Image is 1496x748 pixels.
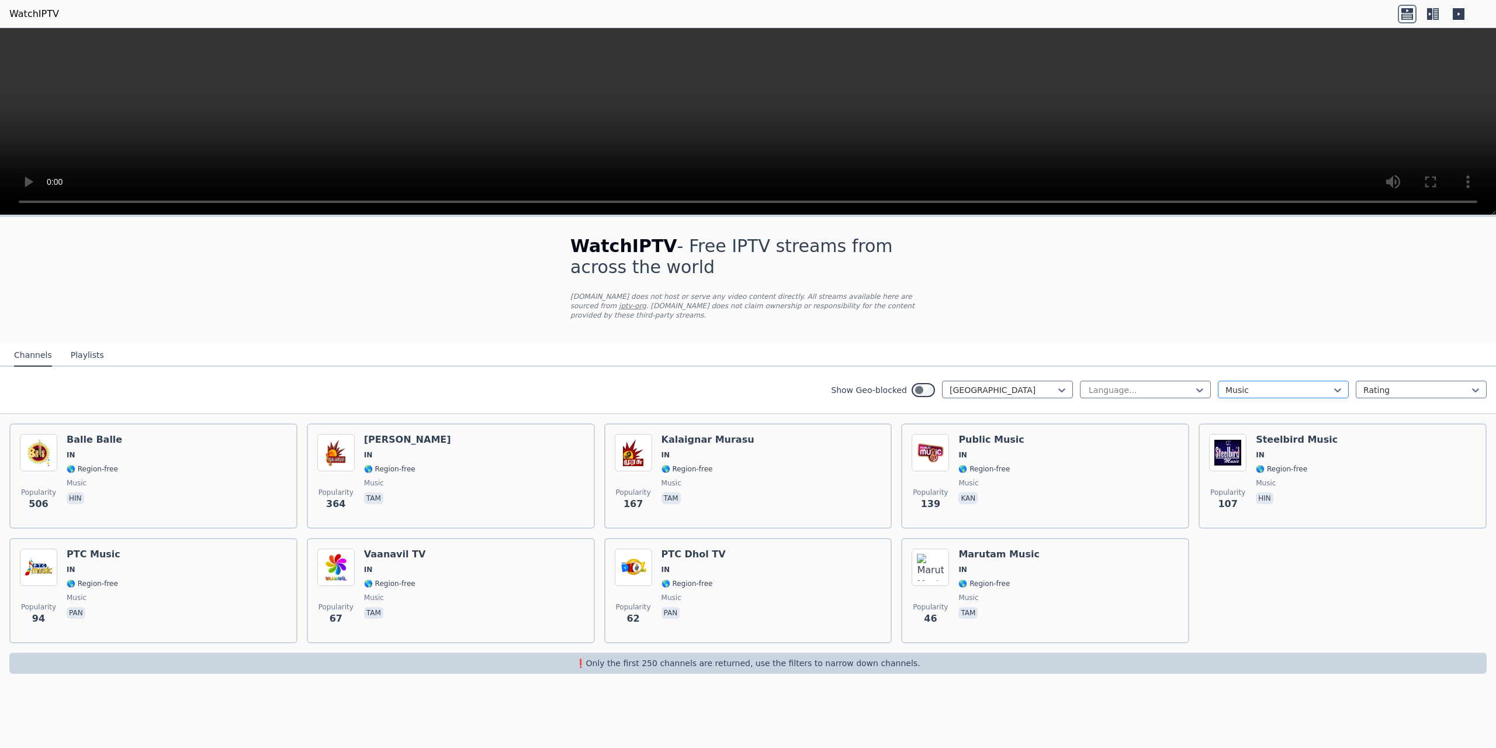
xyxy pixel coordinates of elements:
span: music [67,593,86,602]
span: Popularity [318,602,354,612]
img: Vaanavil TV [317,549,355,586]
span: WatchIPTV [570,236,677,256]
span: 🌎 Region-free [662,464,713,474]
span: 506 [29,497,48,511]
label: Show Geo-blocked [831,384,907,396]
span: Popularity [913,602,948,612]
span: 🌎 Region-free [364,579,415,588]
span: IN [67,450,75,460]
span: music [364,593,384,602]
span: Popularity [616,602,651,612]
a: WatchIPTV [9,7,59,21]
p: hin [1256,492,1273,504]
h6: Kalaignar Murasu [662,434,754,446]
img: PTC Music [20,549,57,586]
span: 167 [624,497,643,511]
p: tam [958,607,978,619]
h6: PTC Music [67,549,120,560]
span: music [1256,478,1276,488]
p: hin [67,492,84,504]
button: Channels [14,344,52,367]
span: IN [958,565,967,574]
span: IN [1256,450,1265,460]
h1: - Free IPTV streams from across the world [570,236,926,278]
span: 🌎 Region-free [67,579,118,588]
span: IN [662,450,670,460]
span: Popularity [1210,488,1245,497]
span: IN [67,565,75,574]
img: Steelbird Music [1209,434,1246,471]
span: music [662,593,681,602]
span: 🌎 Region-free [364,464,415,474]
span: 139 [921,497,940,511]
span: 46 [924,612,937,626]
p: tam [364,607,383,619]
h6: Vaanavil TV [364,549,426,560]
span: 67 [330,612,342,626]
h6: PTC Dhol TV [662,549,726,560]
span: music [67,478,86,488]
img: Marutam Music [912,549,949,586]
span: 🌎 Region-free [958,464,1010,474]
span: Popularity [913,488,948,497]
h6: Steelbird Music [1256,434,1338,446]
p: tam [662,492,681,504]
span: Popularity [318,488,354,497]
img: Kalaignar Murasu [615,434,652,471]
span: 107 [1218,497,1237,511]
img: Isai Aruvi [317,434,355,471]
span: IN [958,450,967,460]
p: tam [364,492,383,504]
span: IN [364,565,373,574]
p: pan [662,607,680,619]
h6: Public Music [958,434,1024,446]
span: 🌎 Region-free [1256,464,1307,474]
h6: Balle Balle [67,434,122,446]
a: iptv-org [619,302,646,310]
span: music [958,593,978,602]
img: Public Music [912,434,949,471]
span: music [662,478,681,488]
span: Popularity [21,602,56,612]
span: 🌎 Region-free [662,579,713,588]
img: PTC Dhol TV [615,549,652,586]
h6: Marutam Music [958,549,1040,560]
p: kan [958,492,978,504]
span: music [364,478,384,488]
span: music [958,478,978,488]
span: 🌎 Region-free [958,579,1010,588]
span: IN [662,565,670,574]
button: Playlists [71,344,104,367]
span: 62 [626,612,639,626]
span: 🌎 Region-free [67,464,118,474]
span: Popularity [616,488,651,497]
p: pan [67,607,85,619]
p: [DOMAIN_NAME] does not host or serve any video content directly. All streams available here are s... [570,292,926,320]
span: Popularity [21,488,56,497]
p: ❗️Only the first 250 channels are returned, use the filters to narrow down channels. [14,657,1482,669]
span: IN [364,450,373,460]
span: 94 [32,612,45,626]
img: Balle Balle [20,434,57,471]
span: 364 [326,497,345,511]
h6: [PERSON_NAME] [364,434,451,446]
